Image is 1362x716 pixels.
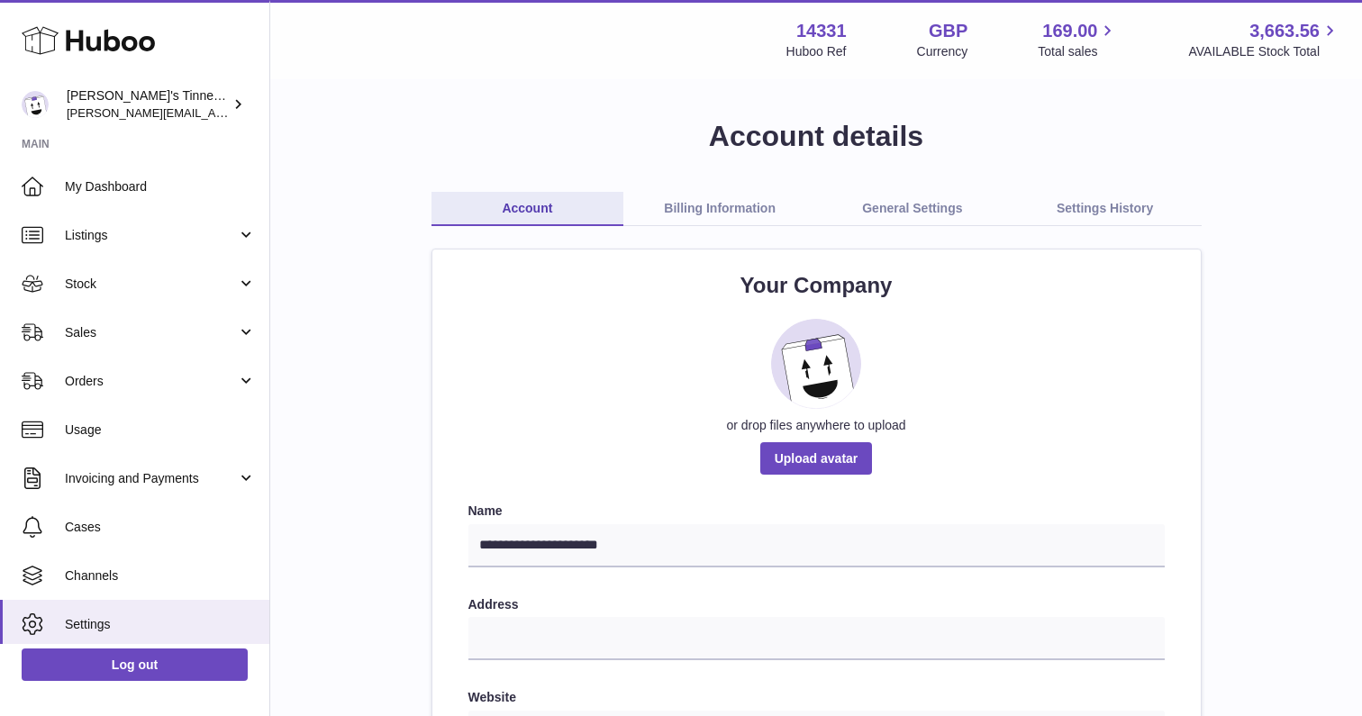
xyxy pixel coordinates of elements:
div: Huboo Ref [786,43,847,60]
span: Usage [65,421,256,439]
span: AVAILABLE Stock Total [1188,43,1340,60]
a: 169.00 Total sales [1038,19,1118,60]
div: or drop files anywhere to upload [468,417,1165,434]
span: 3,663.56 [1249,19,1320,43]
a: Log out [22,648,248,681]
label: Website [468,689,1165,706]
strong: GBP [929,19,967,43]
span: Invoicing and Payments [65,470,237,487]
a: Settings History [1009,192,1202,226]
span: [PERSON_NAME][EMAIL_ADDRESS][PERSON_NAME][DOMAIN_NAME] [67,105,458,120]
a: Billing Information [623,192,816,226]
h1: Account details [299,117,1333,156]
h2: Your Company [468,271,1165,300]
span: Total sales [1038,43,1118,60]
span: Cases [65,519,256,536]
div: [PERSON_NAME]'s Tinned Fish Ltd [67,87,229,122]
img: placeholder_image.svg [771,319,861,409]
a: 3,663.56 AVAILABLE Stock Total [1188,19,1340,60]
span: Orders [65,373,237,390]
a: General Settings [816,192,1009,226]
span: Upload avatar [760,442,873,475]
label: Address [468,596,1165,613]
span: Channels [65,567,256,585]
a: Account [431,192,624,226]
span: 169.00 [1042,19,1097,43]
span: Settings [65,616,256,633]
div: Currency [917,43,968,60]
label: Name [468,503,1165,520]
span: Sales [65,324,237,341]
span: Stock [65,276,237,293]
span: Listings [65,227,237,244]
img: peter.colbert@hubbo.com [22,91,49,118]
span: My Dashboard [65,178,256,195]
strong: 14331 [796,19,847,43]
